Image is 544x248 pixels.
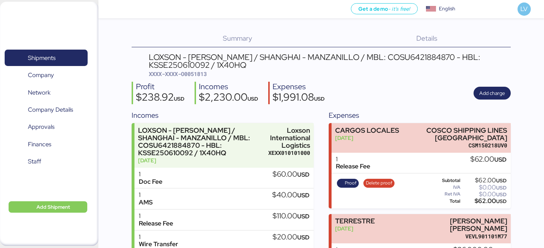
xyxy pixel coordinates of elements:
[28,139,51,150] span: Finances
[273,212,309,220] div: $110.00
[429,178,460,183] div: Subtotal
[268,149,310,157] div: XEXX010101000
[496,198,506,204] span: USD
[248,95,258,102] span: USD
[138,127,265,157] div: LOXSON - [PERSON_NAME] / SHANGHAI - MANZANILLO / MBL: COSU6421884870 - HBL: KSSE250610092 / 1X40HQ
[345,179,357,187] span: Proof
[36,203,70,211] span: Add Shipment
[149,70,207,77] span: XXXX-XXXX-O0051813
[363,179,394,188] button: Delete proof
[429,185,460,190] div: IVA
[297,191,309,199] span: USD
[5,67,88,83] a: Company
[429,199,460,204] div: Total
[429,192,460,197] div: Ret IVA
[462,192,506,197] div: $0.00
[139,191,153,199] div: 1
[335,127,399,134] div: CARGOS LOCALES
[28,53,55,63] span: Shipments
[5,84,88,101] a: Network
[404,217,507,232] div: [PERSON_NAME] [PERSON_NAME]
[139,171,162,178] div: 1
[520,4,528,14] span: LV
[496,191,506,198] span: USD
[136,82,185,92] div: Profit
[5,136,88,153] a: Finances
[5,50,88,66] a: Shipments
[5,153,88,170] a: Staff
[479,89,505,97] span: Add charge
[404,233,507,240] div: VEVL901101M77
[138,157,265,164] div: [DATE]
[28,105,73,115] span: Company Details
[297,212,309,220] span: USD
[139,199,153,206] div: AMS
[496,177,506,184] span: USD
[439,5,455,12] div: English
[314,95,325,102] span: USD
[404,127,507,142] div: COSCO SHIPPING LINES [GEOGRAPHIC_DATA]
[297,171,309,178] span: USD
[132,110,313,121] div: Incomes
[268,127,310,149] div: Loxson International Logistics
[272,191,309,199] div: $40.00
[139,233,178,241] div: 1
[462,198,506,204] div: $62.00
[28,122,54,132] span: Approvals
[462,178,506,183] div: $62.00
[335,217,375,225] div: TERRESTRE
[139,241,178,248] div: Wire Transfer
[149,53,511,69] div: LOXSON - [PERSON_NAME] / SHANGHAI - MANZANILLO / MBL: COSU6421884870 - HBL: KSSE250610092 / 1X40HQ
[136,92,185,104] div: $238.92
[174,95,185,102] span: USD
[329,110,510,121] div: Expenses
[139,220,173,227] div: Release Fee
[336,163,370,170] div: Release Fee
[297,233,309,241] span: USD
[335,134,399,142] div: [DATE]
[223,34,252,43] span: Summary
[5,119,88,135] a: Approvals
[273,82,325,92] div: Expenses
[103,3,115,15] button: Menu
[199,82,258,92] div: Incomes
[139,178,162,186] div: Doc Fee
[335,225,375,232] div: [DATE]
[337,179,359,188] button: Proof
[28,87,50,98] span: Network
[28,70,54,80] span: Company
[474,87,511,100] button: Add charge
[336,156,370,163] div: 1
[366,179,392,187] span: Delete proof
[273,92,325,104] div: $1,991.08
[28,156,41,167] span: Staff
[470,156,506,163] div: $62.00
[273,233,309,241] div: $20.00
[494,156,506,163] span: USD
[139,212,173,220] div: 1
[9,201,87,213] button: Add Shipment
[199,92,258,104] div: $2,230.00
[5,102,88,118] a: Company Details
[496,184,506,191] span: USD
[404,142,507,149] div: CSM150218UV0
[273,171,309,178] div: $60.00
[416,34,437,43] span: Details
[462,185,506,190] div: $0.00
